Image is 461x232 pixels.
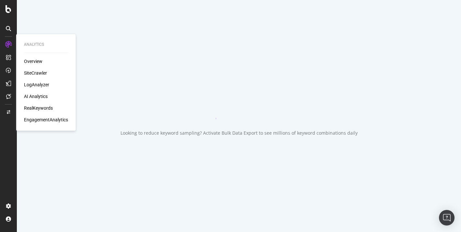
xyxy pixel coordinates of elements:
a: AI Analytics [24,93,48,100]
div: animation [216,96,262,119]
a: RealKeywords [24,105,53,111]
a: LogAnalyzer [24,81,49,88]
div: Looking to reduce keyword sampling? Activate Bulk Data Export to see millions of keyword combinat... [121,130,358,136]
a: Overview [24,58,42,65]
a: SiteCrawler [24,70,47,76]
div: Open Intercom Messenger [439,210,455,226]
div: Analytics [24,42,68,47]
a: EngagementAnalytics [24,116,68,123]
